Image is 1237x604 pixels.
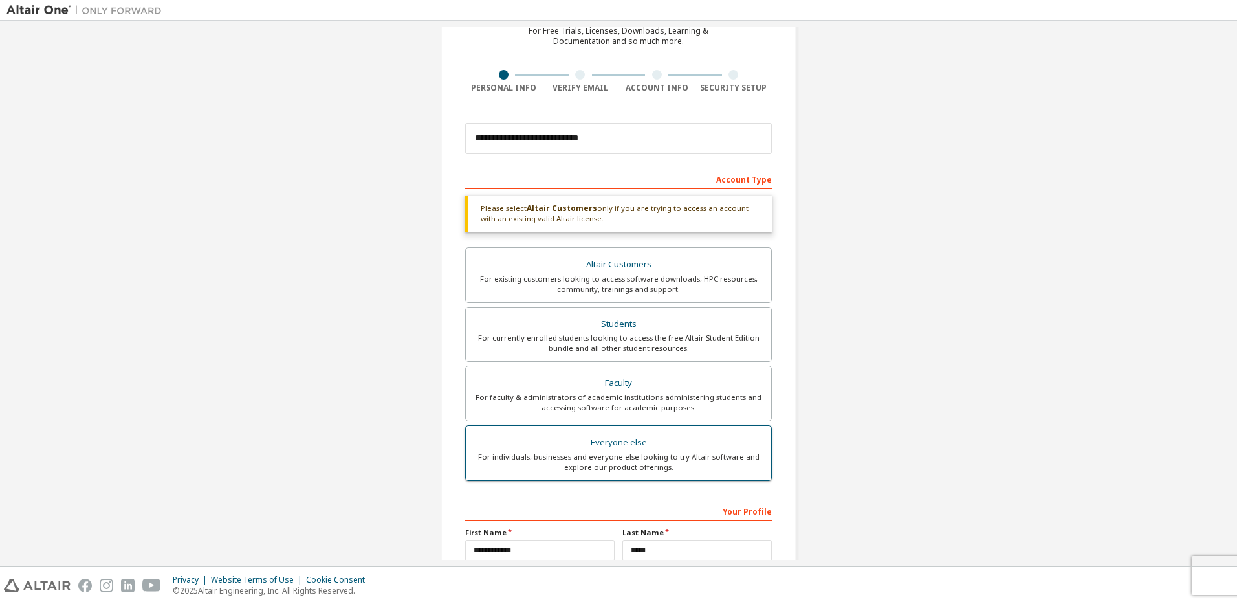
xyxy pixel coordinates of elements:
div: For individuals, businesses and everyone else looking to try Altair software and explore our prod... [474,452,763,473]
div: Everyone else [474,434,763,452]
p: © 2025 Altair Engineering, Inc. All Rights Reserved. [173,585,373,596]
div: Account Info [618,83,695,93]
div: For existing customers looking to access software downloads, HPC resources, community, trainings ... [474,274,763,295]
img: Altair One [6,4,168,17]
div: Account Type [465,168,772,189]
div: Website Terms of Use [211,575,306,585]
label: First Name [465,528,615,538]
div: Cookie Consent [306,575,373,585]
div: Faculty [474,374,763,392]
div: For Free Trials, Licenses, Downloads, Learning & Documentation and so much more. [529,26,708,47]
img: altair_logo.svg [4,579,71,592]
div: Personal Info [465,83,542,93]
div: Altair Customers [474,256,763,274]
div: Verify Email [542,83,619,93]
div: Students [474,315,763,333]
div: For faculty & administrators of academic institutions administering students and accessing softwa... [474,392,763,413]
div: For currently enrolled students looking to access the free Altair Student Edition bundle and all ... [474,333,763,353]
div: Security Setup [695,83,772,93]
img: linkedin.svg [121,579,135,592]
img: facebook.svg [78,579,92,592]
img: instagram.svg [100,579,113,592]
div: Please select only if you are trying to access an account with an existing valid Altair license. [465,196,772,232]
div: Your Profile [465,500,772,521]
label: Last Name [622,528,772,538]
b: Altair Customers [527,203,597,214]
img: youtube.svg [142,579,161,592]
div: Privacy [173,575,211,585]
